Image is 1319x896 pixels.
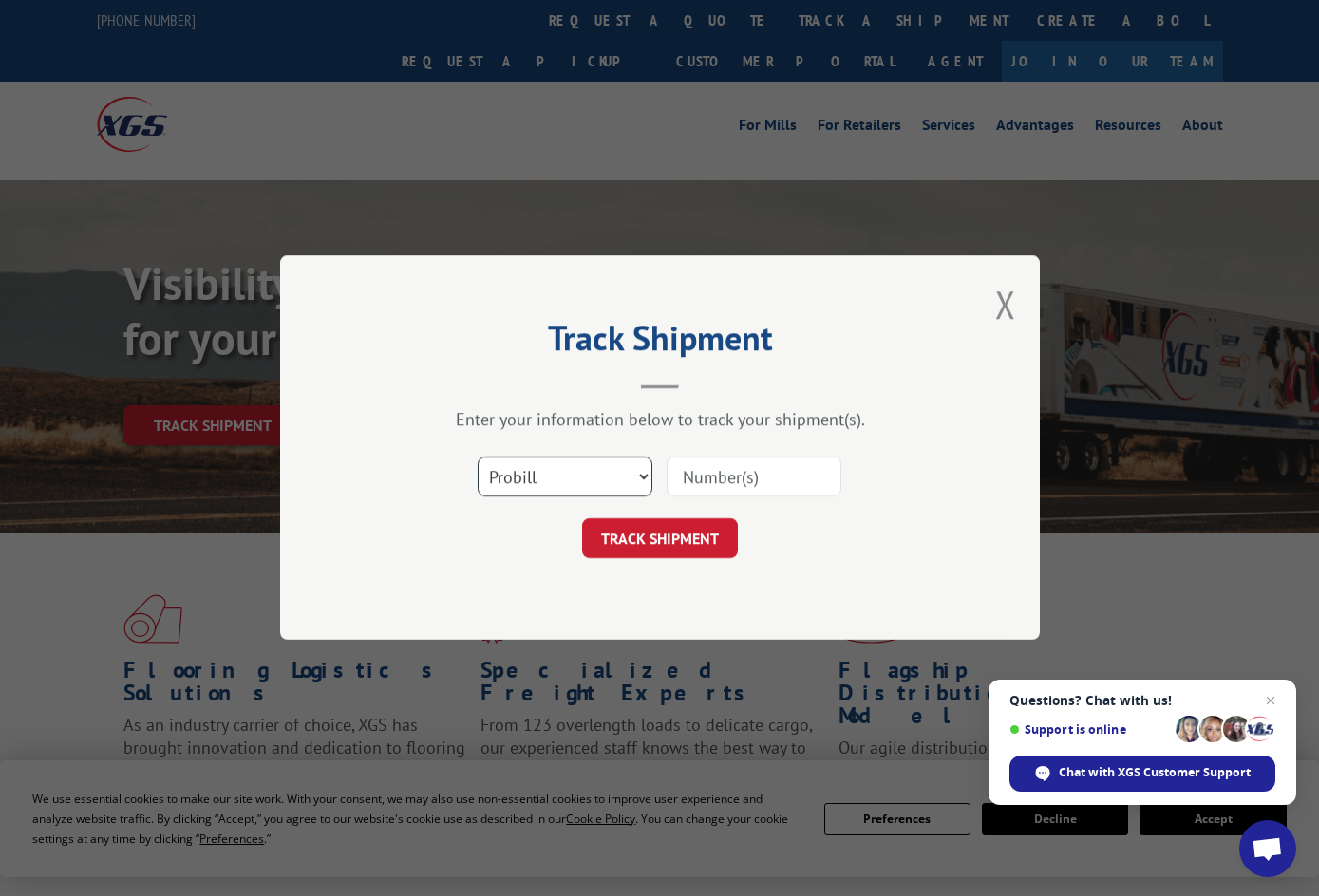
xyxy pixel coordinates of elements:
div: Enter your information below to track your shipment(s). [375,409,945,431]
input: Number(s) [667,457,841,497]
button: Close modal [995,279,1016,329]
div: Chat with XGS Customer Support [1009,756,1275,792]
button: TRACK SHIPMENT [582,519,738,559]
h2: Track Shipment [375,325,945,361]
span: Questions? Chat with us! [1009,693,1275,708]
span: Chat with XGS Customer Support [1059,764,1251,781]
span: Close chat [1259,689,1282,712]
span: Support is online [1009,722,1169,737]
div: Open chat [1239,820,1296,877]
